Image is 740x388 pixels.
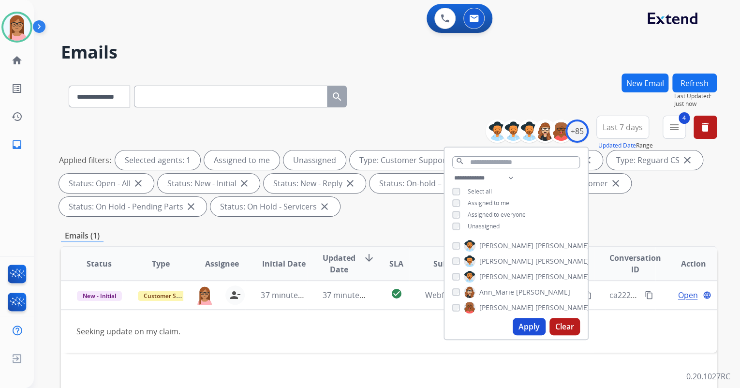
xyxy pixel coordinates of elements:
span: Assigned to me [468,199,509,207]
mat-icon: close [238,178,250,189]
mat-icon: history [11,111,23,122]
span: Updated Date [323,252,355,275]
button: 4 [663,116,686,139]
button: Apply [513,318,546,335]
span: [PERSON_NAME] [479,303,533,313]
button: Refresh [672,74,717,92]
div: +85 [565,119,589,143]
span: Last 7 days [603,125,643,129]
div: Assigned to me [204,150,280,170]
span: Type [152,258,170,269]
mat-icon: arrow_downward [363,252,375,264]
mat-icon: close [610,178,622,189]
span: Open [678,289,697,301]
mat-icon: person_remove [229,289,241,301]
div: Status: New - Initial [158,174,260,193]
span: Select all [468,187,492,195]
h2: Emails [61,43,717,62]
p: Emails (1) [61,230,104,242]
span: 37 minutes ago [323,290,379,300]
span: Webform from [EMAIL_ADDRESS][DOMAIN_NAME] on [DATE] [425,290,644,300]
img: agent-avatar [195,285,214,305]
div: Status: On-hold – Internal [370,174,495,193]
button: Updated Date [598,142,636,149]
span: Customer Support [138,291,201,301]
mat-icon: inbox [11,139,23,150]
span: [PERSON_NAME] [479,272,533,282]
div: Status: Open - All [59,174,154,193]
div: Status: New - Reply [264,174,366,193]
span: [PERSON_NAME] [535,241,590,251]
img: avatar [3,14,30,41]
div: Seeking update on my claim. [76,326,578,337]
p: 0.20.1027RC [686,371,730,382]
th: Action [655,247,717,281]
span: 4 [679,112,690,124]
span: Assigned to everyone [468,210,526,219]
mat-icon: search [331,91,343,103]
mat-icon: check_circle [390,288,402,299]
mat-icon: close [681,154,693,166]
div: Selected agents: 1 [115,150,200,170]
span: [PERSON_NAME] [535,303,590,313]
mat-icon: language [703,291,711,299]
mat-icon: search [456,157,464,165]
span: Last Updated: [674,92,717,100]
div: Unassigned [283,150,346,170]
span: [PERSON_NAME] [479,256,533,266]
button: New Email [622,74,668,92]
mat-icon: close [319,201,330,212]
button: Clear [549,318,580,335]
mat-icon: menu [668,121,680,133]
p: Applied filters: [59,154,111,166]
span: [PERSON_NAME] [535,272,590,282]
span: Initial Date [262,258,305,269]
span: Status [87,258,112,269]
div: Status: On Hold - Pending Parts [59,197,207,216]
span: Assignee [205,258,239,269]
mat-icon: close [133,178,144,189]
button: Last 7 days [596,116,649,139]
span: Conversation ID [609,252,661,275]
span: New - Initial [77,291,122,301]
mat-icon: list_alt [11,83,23,94]
span: [PERSON_NAME] [479,241,533,251]
mat-icon: close [185,201,197,212]
span: Subject [433,258,462,269]
span: Unassigned [468,222,500,230]
mat-icon: delete [699,121,711,133]
div: Type: Customer Support [350,150,472,170]
span: Just now [674,100,717,108]
span: 37 minutes ago [261,290,317,300]
mat-icon: content_copy [645,291,653,299]
div: Status: On Hold - Servicers [210,197,340,216]
span: Ann_Marie [479,287,514,297]
div: Type: Reguard CS [607,150,703,170]
span: [PERSON_NAME] [535,256,590,266]
span: Range [598,141,653,149]
mat-icon: close [344,178,356,189]
span: SLA [389,258,403,269]
span: [PERSON_NAME] [516,287,570,297]
mat-icon: home [11,55,23,66]
mat-icon: content_copy [583,291,592,299]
